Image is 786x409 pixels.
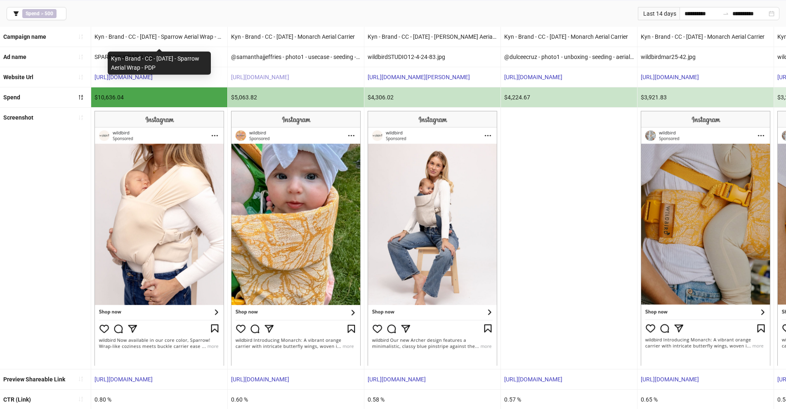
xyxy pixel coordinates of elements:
[228,27,364,47] div: Kyn - Brand - CC - [DATE] - Monarch Aerial Carrier
[94,376,153,383] a: [URL][DOMAIN_NAME]
[722,10,729,17] span: to
[504,376,562,383] a: [URL][DOMAIN_NAME]
[108,52,211,75] div: Kyn - Brand - CC - [DATE] - Sparrow Aerial Wrap - PDP
[94,111,224,365] img: Screenshot 120221186490300655
[722,10,729,17] span: swap-right
[78,94,84,100] span: sort-descending
[3,94,20,101] b: Spend
[3,74,33,80] b: Website Url
[501,47,637,67] div: @dulceecruz - photo1 - unboxing - seeding - aerialcarrier - PDP
[501,87,637,107] div: $4,224.67
[94,74,153,80] a: [URL][DOMAIN_NAME]
[3,54,26,60] b: Ad name
[78,54,84,60] span: sort-ascending
[368,376,426,383] a: [URL][DOMAIN_NAME]
[3,376,65,383] b: Preview Shareable Link
[91,87,227,107] div: $10,636.04
[641,111,770,365] img: Screenshot 120222274310670655
[641,376,699,383] a: [URL][DOMAIN_NAME]
[364,27,500,47] div: Kyn - Brand - CC - [DATE] - [PERSON_NAME] Aerial Carrier
[3,33,46,40] b: Campaign name
[637,87,774,107] div: $3,921.83
[231,111,361,365] img: Screenshot 120233371686600655
[368,111,497,365] img: Screenshot 120218144262360655
[504,74,562,80] a: [URL][DOMAIN_NAME]
[7,7,66,20] button: Spend > 500
[501,27,637,47] div: Kyn - Brand - CC - [DATE] - Monarch Aerial Carrier
[228,87,364,107] div: $5,063.82
[13,11,19,16] span: filter
[637,27,774,47] div: Kyn - Brand - CC - [DATE] - Monarch Aerial Carrier
[3,396,31,403] b: CTR (Link)
[368,74,470,80] a: [URL][DOMAIN_NAME][PERSON_NAME]
[637,47,774,67] div: wildbirdmar25-42.jpg
[91,27,227,47] div: Kyn - Brand - CC - [DATE] - Sparrow Aerial Wrap - PDP
[364,47,500,67] div: wildbirdSTUDIO12-4-24-83.jpg
[78,34,84,40] span: sort-ascending
[78,115,84,120] span: sort-ascending
[228,47,364,67] div: @samanthajjeffries - photo1 - usecase - seeding - aerialcarrier - PDP
[22,9,57,18] span: >
[78,376,84,382] span: sort-ascending
[641,74,699,80] a: [URL][DOMAIN_NAME]
[3,114,33,121] b: Screenshot
[231,74,289,80] a: [URL][DOMAIN_NAME]
[638,7,680,20] div: Last 14 days
[78,396,84,402] span: sort-ascending
[26,11,40,16] b: Spend
[45,11,53,16] b: 500
[231,376,289,383] a: [URL][DOMAIN_NAME]
[91,47,227,67] div: SPARROW WRAP 2.jpg
[364,87,500,107] div: $4,306.02
[78,74,84,80] span: sort-ascending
